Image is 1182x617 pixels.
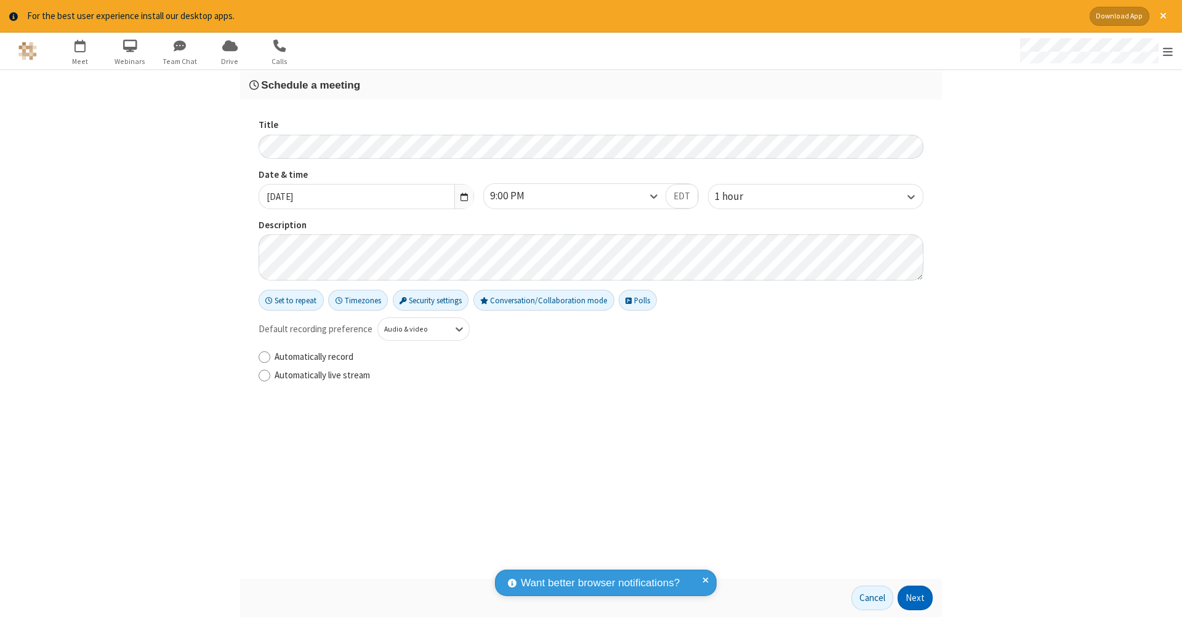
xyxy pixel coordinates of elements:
[4,33,50,70] button: Logo
[257,56,303,67] span: Calls
[393,290,469,311] button: Security settings
[18,42,37,60] img: QA Selenium DO NOT DELETE OR CHANGE
[259,322,372,336] span: Default recording preference
[1008,33,1182,70] div: Open menu
[275,368,923,383] label: Automatically live stream
[851,586,893,610] button: Cancel
[259,290,324,311] button: Set to repeat
[1090,7,1149,26] button: Download App
[384,324,443,335] div: Audio & video
[619,290,657,311] button: Polls
[665,184,698,209] button: EDT
[473,290,614,311] button: Conversation/Collaboration mode
[107,56,153,67] span: Webinars
[259,218,923,233] label: Description
[57,56,103,67] span: Meet
[521,575,680,591] span: Want better browser notifications?
[27,9,1080,23] div: For the best user experience install our desktop apps.
[157,56,203,67] span: Team Chat
[259,118,923,132] label: Title
[259,168,474,182] label: Date & time
[328,290,388,311] button: Timezones
[207,56,253,67] span: Drive
[1154,7,1173,26] button: Close alert
[275,350,923,364] label: Automatically record
[490,188,545,204] div: 9:00 PM
[261,79,360,91] span: Schedule a meeting
[898,586,933,610] button: Next
[715,189,764,205] div: 1 hour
